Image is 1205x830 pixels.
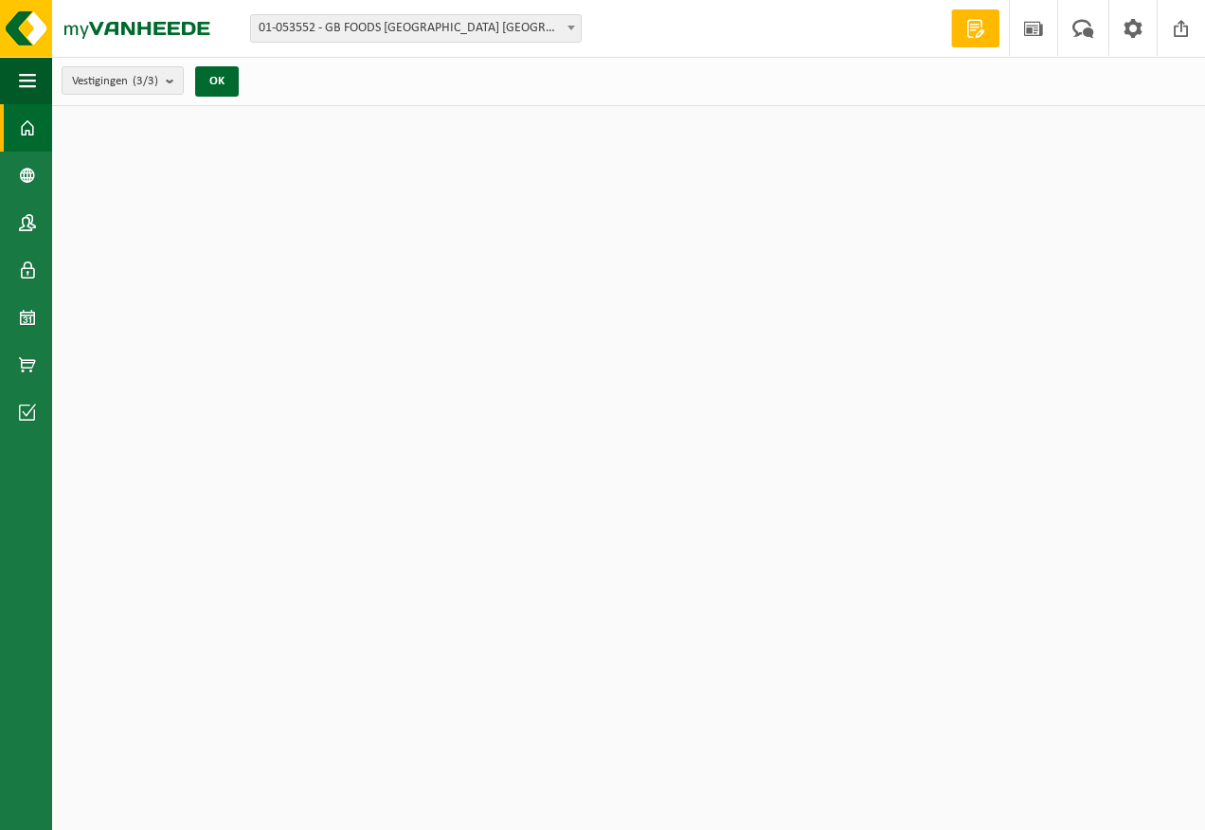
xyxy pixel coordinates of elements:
count: (3/3) [133,75,158,87]
span: 01-053552 - GB FOODS BELGIUM NV - PUURS-SINT-AMANDS [251,15,581,42]
span: 01-053552 - GB FOODS BELGIUM NV - PUURS-SINT-AMANDS [250,14,582,43]
span: Vestigingen [72,67,158,96]
button: OK [195,66,239,97]
button: Vestigingen(3/3) [62,66,184,95]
